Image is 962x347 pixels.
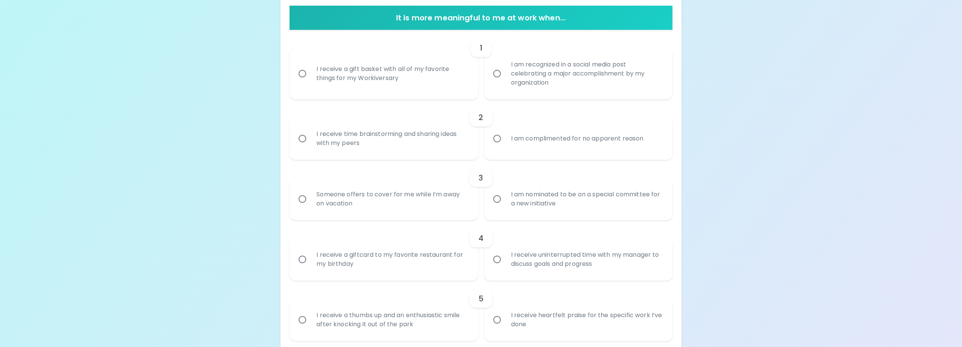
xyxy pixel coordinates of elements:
[505,241,668,278] div: I receive uninterrupted time with my manager to discuss goals and progress
[310,181,474,217] div: Someone offers to cover for me while I’m away on vacation
[505,51,668,96] div: I am recognized in a social media post celebrating a major accomplishment by my organization
[293,12,669,24] h6: It is more meaningful to me at work when...
[479,111,483,123] h6: 2
[505,125,650,152] div: I am complimented for no apparent reason
[505,181,668,217] div: I am nominated to be on a special committee for a new initiative
[505,302,668,338] div: I receive heartfelt praise for the specific work I’ve done
[479,293,483,305] h6: 5
[310,241,474,278] div: I receive a giftcard to my favorite restaurant for my birthday
[480,42,482,54] h6: 1
[290,281,672,341] div: choice-group-check
[479,172,483,184] h6: 3
[290,30,672,99] div: choice-group-check
[290,220,672,281] div: choice-group-check
[290,160,672,220] div: choice-group-check
[310,120,474,157] div: I receive time brainstorming and sharing ideas with my peers
[479,232,483,244] h6: 4
[290,99,672,160] div: choice-group-check
[310,302,474,338] div: I receive a thumbs up and an enthusiastic smile after knocking it out of the park
[310,56,474,92] div: I receive a gift basket with all of my favorite things for my Workiversary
